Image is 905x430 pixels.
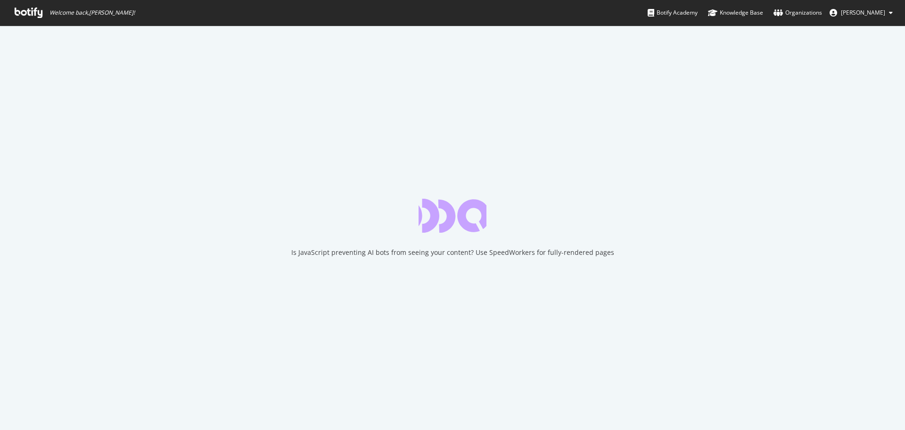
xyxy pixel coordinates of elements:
span: Noemi Parola [841,8,885,17]
div: Organizations [773,8,822,17]
button: [PERSON_NAME] [822,5,900,20]
div: Botify Academy [648,8,698,17]
div: Knowledge Base [708,8,763,17]
span: Welcome back, [PERSON_NAME] ! [49,9,135,17]
div: animation [419,199,486,233]
div: Is JavaScript preventing AI bots from seeing your content? Use SpeedWorkers for fully-rendered pages [291,248,614,257]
